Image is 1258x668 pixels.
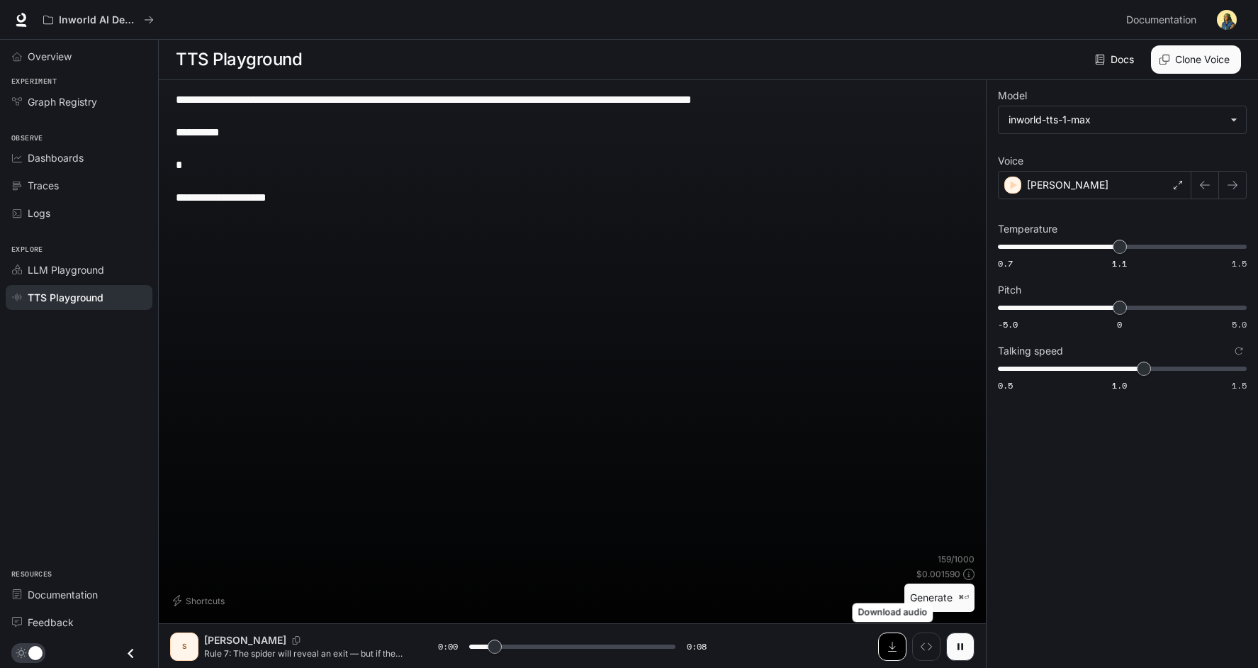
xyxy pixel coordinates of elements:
span: 1.5 [1232,379,1247,391]
span: 0:00 [438,640,458,654]
img: User avatar [1217,10,1237,30]
span: Overview [28,49,72,64]
span: -5.0 [998,318,1018,330]
button: Download audio [878,633,906,661]
div: inworld-tts-1-max [999,106,1246,133]
button: Copy Voice ID [286,636,306,645]
p: [PERSON_NAME] [1027,178,1108,192]
h1: TTS Playground [176,45,302,74]
p: Temperature [998,224,1057,234]
span: LLM Playground [28,262,104,277]
div: Download audio [853,603,933,623]
a: Dashboards [6,145,152,170]
button: Clone Voice [1151,45,1241,74]
span: 0.5 [998,379,1013,391]
a: Graph Registry [6,89,152,114]
span: Dashboards [28,150,84,165]
span: Logs [28,206,50,221]
button: Close drawer [115,639,147,668]
p: Inworld AI Demos [59,14,138,26]
button: User avatar [1213,6,1241,34]
a: Docs [1092,45,1140,74]
button: Generate⌘⏎ [904,584,975,613]
button: Reset to default [1231,343,1247,359]
div: S [173,635,196,658]
span: Feedback [28,615,74,630]
a: Traces [6,173,152,198]
span: 0:08 [687,640,707,654]
p: [PERSON_NAME] [204,633,286,647]
a: Feedback [6,610,152,635]
span: 1.0 [1112,379,1127,391]
p: Rule 7: The spider will reveal an exit — but if the sign above it says “Real Exit,” do not trust ... [204,647,404,659]
span: 1.5 [1232,257,1247,269]
a: LLM Playground [6,257,152,282]
p: Talking speed [998,346,1063,356]
a: Logs [6,201,152,226]
p: Pitch [998,285,1021,295]
button: Shortcuts [170,589,230,612]
p: Model [998,91,1027,101]
span: Documentation [28,587,98,602]
span: 5.0 [1232,318,1247,330]
a: Overview [6,44,152,69]
div: inworld-tts-1-max [1009,113,1223,127]
span: Graph Registry [28,94,97,109]
p: $ 0.001590 [916,568,960,580]
a: TTS Playground [6,285,152,310]
p: 159 / 1000 [938,553,975,565]
p: ⌘⏎ [958,594,969,602]
span: Documentation [1126,11,1196,29]
p: Voice [998,156,1023,166]
button: All workspaces [37,6,160,34]
span: 1.1 [1112,257,1127,269]
span: 0.7 [998,257,1013,269]
a: Documentation [1121,6,1207,34]
a: Documentation [6,582,152,607]
span: Traces [28,178,59,193]
span: 0 [1117,318,1122,330]
span: TTS Playground [28,290,103,305]
span: Dark mode toggle [28,645,43,660]
button: Inspect [912,633,940,661]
